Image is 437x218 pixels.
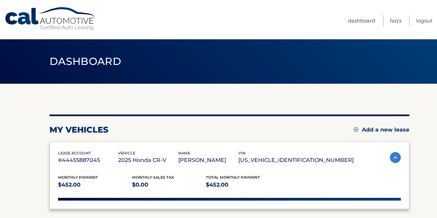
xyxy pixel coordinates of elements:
[178,151,190,155] span: name
[4,7,97,31] a: Cal Automotive
[118,151,135,155] span: vehicle
[132,180,206,190] p: $0.00
[390,152,401,163] img: accordion-active.svg
[354,126,409,133] a: Add a new lease
[416,15,433,26] a: Logout
[58,175,98,180] span: Monthly Payment
[50,55,121,68] span: Dashboard
[132,175,174,180] span: Monthly sales Tax
[178,155,238,165] p: [PERSON_NAME]
[390,15,401,26] a: FAQ's
[348,15,375,26] a: Dashboard
[238,155,354,165] p: [US_VEHICLE_IDENTIFICATION_NUMBER]
[58,180,132,190] p: $452.00
[206,175,260,180] span: Total Monthly Payment
[206,180,280,190] p: $452.00
[58,155,118,165] p: #44455887045
[354,127,358,132] img: add.svg
[238,151,245,155] span: vin
[118,155,178,165] p: 2025 Honda CR-V
[58,151,91,155] span: lease account
[50,125,109,135] h2: my vehicles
